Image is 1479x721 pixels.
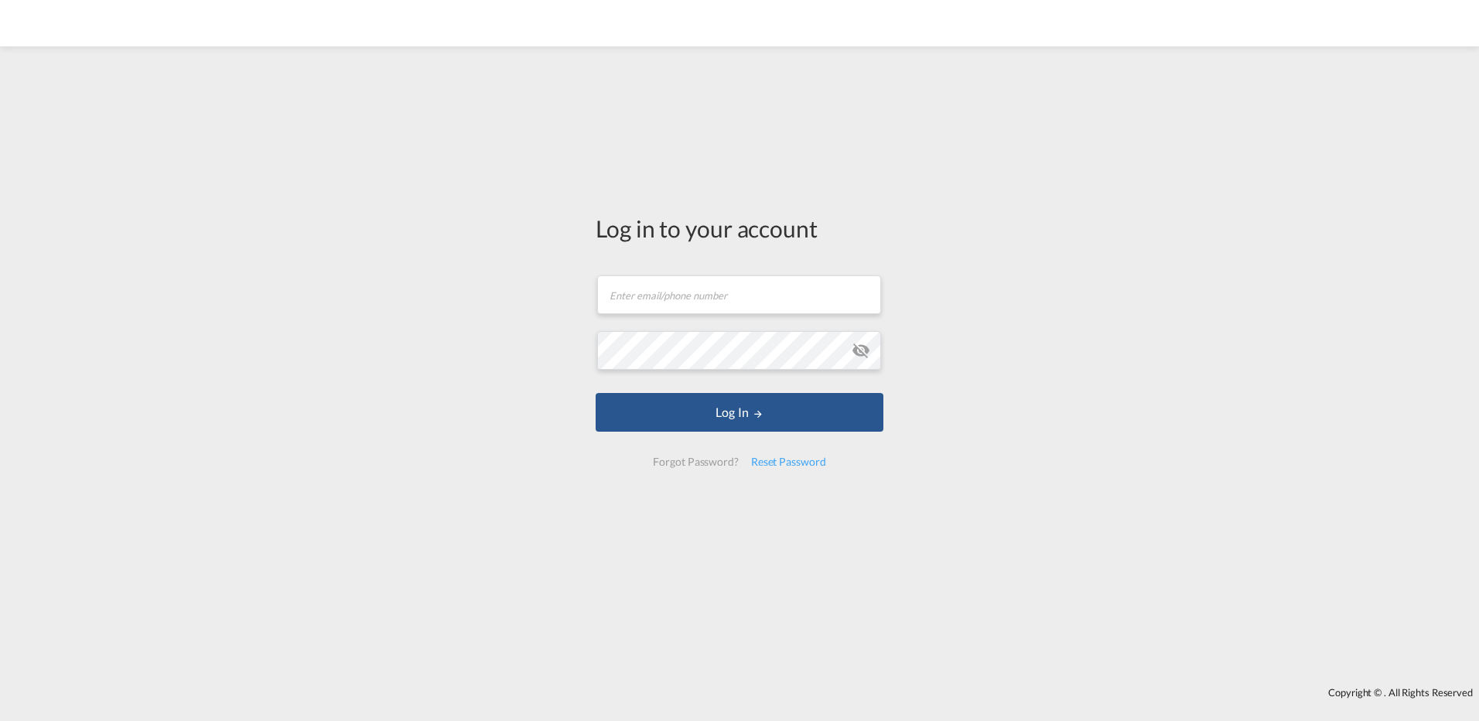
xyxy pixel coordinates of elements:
div: Reset Password [745,448,832,476]
div: Log in to your account [596,212,883,244]
md-icon: icon-eye-off [852,341,870,360]
div: Forgot Password? [647,448,744,476]
input: Enter email/phone number [597,275,881,314]
button: LOGIN [596,393,883,432]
